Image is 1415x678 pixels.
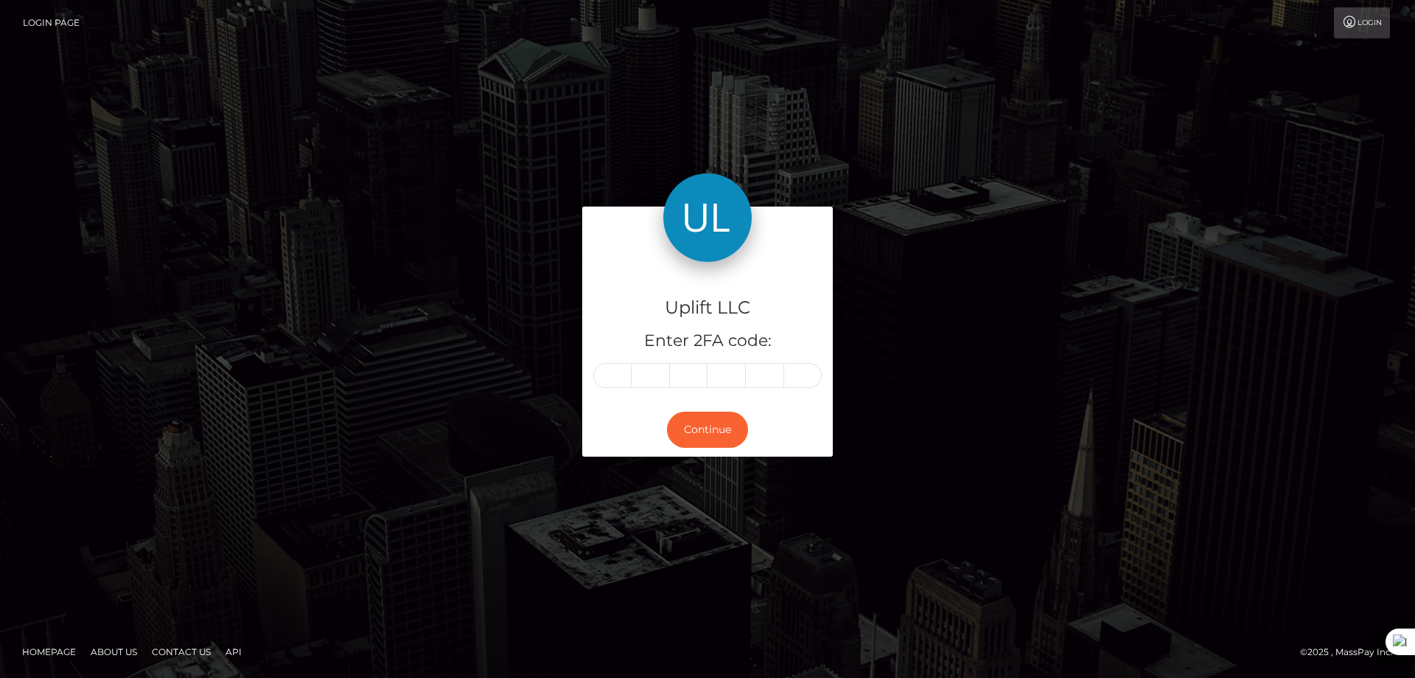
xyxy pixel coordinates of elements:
[593,295,822,321] h4: Uplift LLC
[1300,644,1404,660] div: © 2025 , MassPay Inc.
[146,640,217,663] a: Contact Us
[16,640,82,663] a: Homepage
[663,173,752,262] img: Uplift LLC
[667,412,748,448] button: Continue
[85,640,143,663] a: About Us
[593,330,822,353] h5: Enter 2FA code:
[220,640,248,663] a: API
[1334,7,1390,38] a: Login
[23,7,80,38] a: Login Page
